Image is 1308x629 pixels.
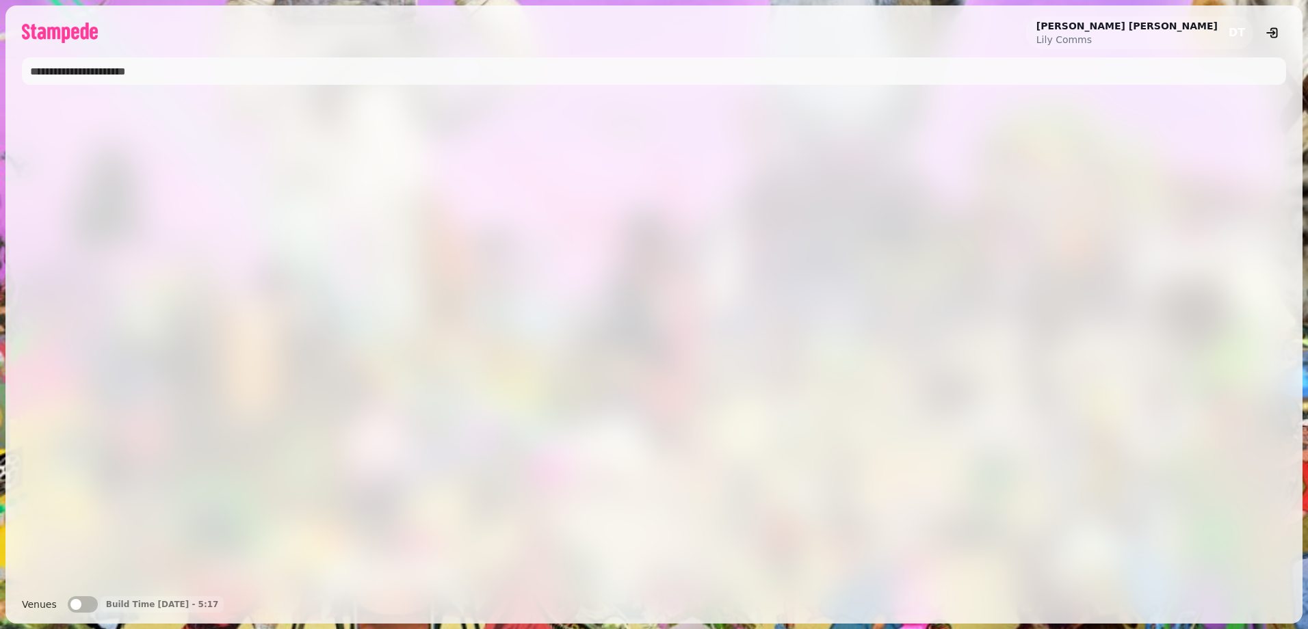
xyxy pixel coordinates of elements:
[1259,19,1286,46] button: logout
[1036,33,1218,46] p: Lily Comms
[1229,27,1245,38] span: DT
[106,599,219,610] p: Build Time [DATE] - 5:17
[22,596,57,613] label: Venues
[1036,19,1218,33] h2: [PERSON_NAME] [PERSON_NAME]
[22,23,98,43] img: logo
